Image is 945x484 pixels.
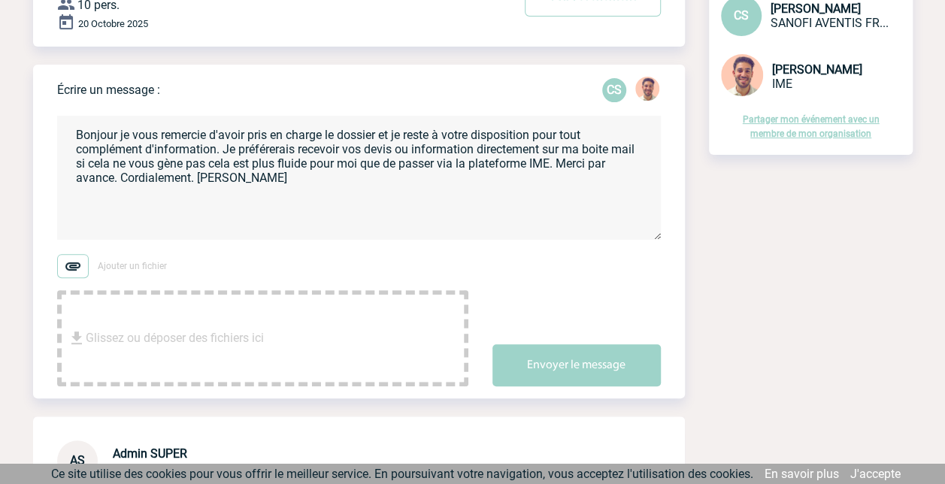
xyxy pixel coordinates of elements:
[772,62,862,77] span: [PERSON_NAME]
[78,18,148,29] span: 20 Octobre 2025
[602,78,626,102] div: Christine SIMONIN LEVIS
[743,114,880,139] a: Partager mon événement avec un membre de mon organisation
[850,467,901,481] a: J'accepte
[70,453,85,467] span: AS
[602,78,626,102] p: CS
[721,54,763,96] img: 132114-0.jpg
[492,344,661,386] button: Envoyer le message
[113,446,187,461] span: Admin SUPER
[51,467,753,481] span: Ce site utilise des cookies pour vous offrir le meilleur service. En poursuivant votre navigation...
[765,467,839,481] a: En savoir plus
[57,83,160,97] p: Écrire un message :
[98,261,167,271] span: Ajouter un fichier
[635,77,659,101] img: 132114-0.jpg
[734,8,749,23] span: CS
[771,16,889,30] span: SANOFI AVENTIS FRANCE
[771,2,861,16] span: [PERSON_NAME]
[635,77,659,104] div: Yanis DE CLERCQ
[86,301,264,376] span: Glissez ou déposer des fichiers ici
[772,77,792,91] span: IME
[68,329,86,347] img: file_download.svg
